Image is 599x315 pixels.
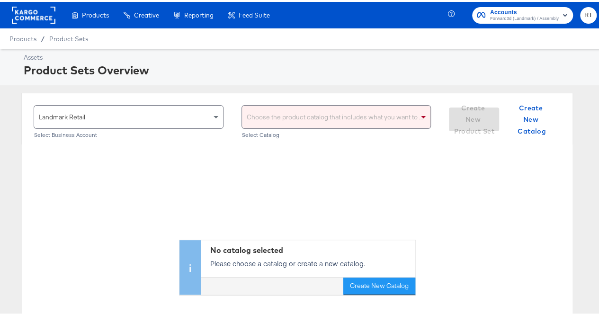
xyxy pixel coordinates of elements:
span: Creative [134,9,159,17]
span: Products [9,33,36,41]
div: Choose the product catalog that includes what you want to sell [242,104,431,126]
div: Select Business Account [34,130,224,136]
span: Landmark Retail [39,111,85,119]
span: / [36,33,49,41]
div: Select Catalog [241,130,431,136]
span: Forward3d (Landmark) / Assembly [490,13,559,21]
span: Create New Catalog [510,100,553,135]
button: RT [580,5,597,22]
span: Reporting [184,9,214,17]
span: RT [584,8,593,19]
p: Please choose a catalog or create a new catalog. [210,257,411,267]
div: Assets [24,51,594,60]
button: Create New Catalog [507,106,557,129]
div: No catalog selected [210,243,411,254]
span: Feed Suite [239,9,270,17]
div: Product Sets Overview [24,60,594,76]
button: AccountsForward3d (Landmark) / Assembly [472,5,573,22]
span: Products [82,9,109,17]
span: Accounts [490,6,559,16]
a: Product Sets [49,33,88,41]
button: Create New Catalog [343,276,415,293]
